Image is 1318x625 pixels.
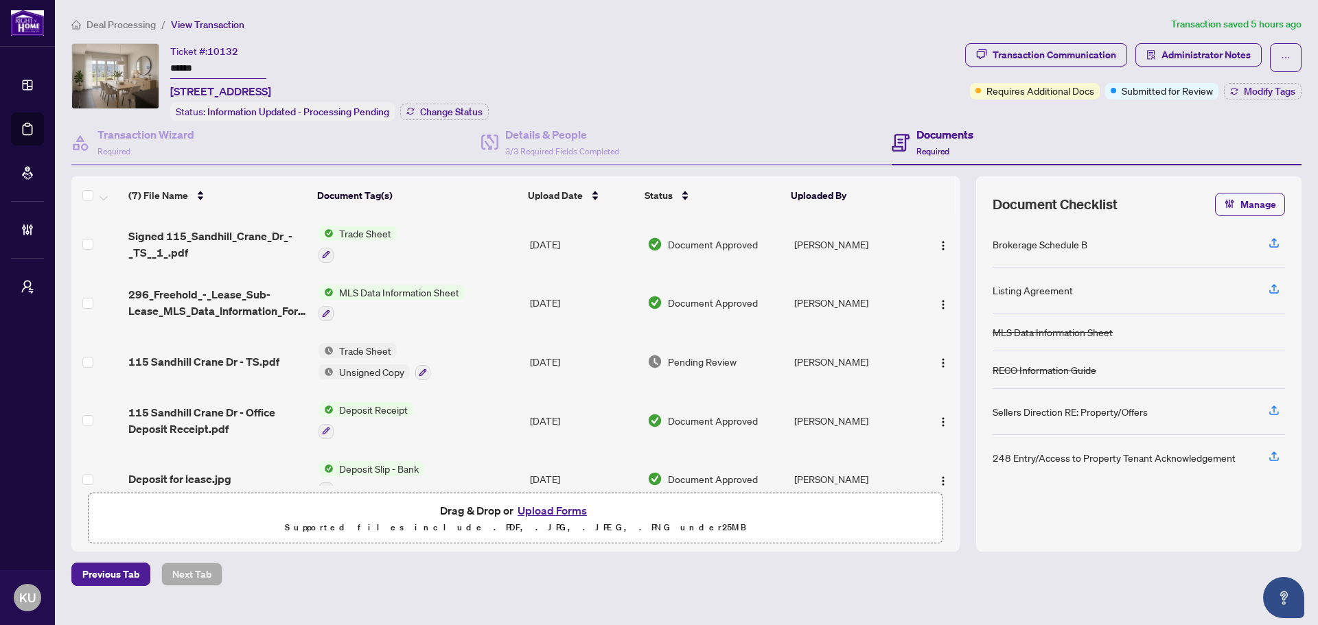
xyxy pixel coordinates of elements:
[647,471,662,486] img: Document Status
[916,146,949,156] span: Required
[789,450,918,509] td: [PERSON_NAME]
[668,413,758,428] span: Document Approved
[334,343,397,358] span: Trade Sheet
[86,19,156,31] span: Deal Processing
[11,10,44,36] img: logo
[89,493,943,544] span: Drag & Drop orUpload FormsSupported files include .PDF, .JPG, .JPEG, .PNG under25MB
[668,471,758,486] span: Document Approved
[1240,193,1276,215] span: Manage
[207,45,238,58] span: 10132
[1215,193,1285,216] button: Manage
[319,402,413,439] button: Status IconDeposit Receipt
[789,391,918,450] td: [PERSON_NAME]
[440,502,591,519] span: Drag & Drop or
[932,351,954,373] button: Logo
[524,274,642,333] td: [DATE]
[986,83,1094,98] span: Requires Additional Docs
[993,362,1096,377] div: RECO Information Guide
[524,215,642,274] td: [DATE]
[97,146,130,156] span: Required
[334,226,397,241] span: Trade Sheet
[400,104,489,120] button: Change Status
[97,126,194,143] h4: Transaction Wizard
[993,404,1148,419] div: Sellers Direction RE: Property/Offers
[319,461,424,498] button: Status IconDeposit Slip - Bank
[505,146,619,156] span: 3/3 Required Fields Completed
[668,237,758,252] span: Document Approved
[668,295,758,310] span: Document Approved
[524,332,642,391] td: [DATE]
[993,283,1073,298] div: Listing Agreement
[334,285,465,300] span: MLS Data Information Sheet
[82,563,139,585] span: Previous Tab
[932,292,954,314] button: Logo
[123,176,312,215] th: (7) File Name
[319,226,334,241] img: Status Icon
[319,285,334,300] img: Status Icon
[993,325,1113,340] div: MLS Data Information Sheet
[789,332,918,391] td: [PERSON_NAME]
[785,176,914,215] th: Uploaded By
[1122,83,1213,98] span: Submitted for Review
[932,410,954,432] button: Logo
[916,126,973,143] h4: Documents
[524,450,642,509] td: [DATE]
[170,83,271,99] span: [STREET_ADDRESS]
[993,195,1118,214] span: Document Checklist
[170,43,238,59] div: Ticket #:
[647,354,662,369] img: Document Status
[128,188,188,203] span: (7) File Name
[1146,50,1156,60] span: solution
[319,343,430,380] button: Status IconTrade SheetStatus IconUnsigned Copy
[128,471,231,487] span: Deposit for lease.jpg
[938,357,949,368] img: Logo
[312,176,522,215] th: Document Tag(s)
[938,475,949,486] img: Logo
[171,19,244,31] span: View Transaction
[965,43,1127,67] button: Transaction Communication
[161,563,222,586] button: Next Tab
[993,44,1116,66] div: Transaction Communication
[1281,53,1291,62] span: ellipsis
[789,215,918,274] td: [PERSON_NAME]
[528,188,583,203] span: Upload Date
[161,16,165,32] li: /
[668,354,737,369] span: Pending Review
[932,468,954,490] button: Logo
[1135,43,1262,67] button: Administrator Notes
[319,285,465,322] button: Status IconMLS Data Information Sheet
[319,226,397,263] button: Status IconTrade Sheet
[207,106,389,118] span: Information Updated - Processing Pending
[319,343,334,358] img: Status Icon
[938,240,949,251] img: Logo
[128,353,279,370] span: 115 Sandhill Crane Dr - TS.pdf
[505,126,619,143] h4: Details & People
[319,364,334,379] img: Status Icon
[524,391,642,450] td: [DATE]
[1161,44,1251,66] span: Administrator Notes
[938,299,949,310] img: Logo
[647,413,662,428] img: Document Status
[128,404,308,437] span: 115 Sandhill Crane Dr - Office Deposit Receipt.pdf
[789,274,918,333] td: [PERSON_NAME]
[1244,86,1295,96] span: Modify Tags
[1224,83,1302,99] button: Modify Tags
[513,502,591,519] button: Upload Forms
[522,176,639,215] th: Upload Date
[993,237,1087,252] div: Brokerage Schedule B
[97,519,934,536] p: Supported files include .PDF, .JPG, .JPEG, .PNG under 25 MB
[938,416,949,427] img: Logo
[932,233,954,255] button: Logo
[993,450,1236,465] div: 248 Entry/Access to Property Tenant Acknowledgement
[334,461,424,476] span: Deposit Slip - Bank
[420,107,483,117] span: Change Status
[128,228,308,261] span: Signed 115_Sandhill_Crane_Dr_-_TS__1_.pdf
[128,286,308,319] span: 296_Freehold_-_Lease_Sub-Lease_MLS_Data_Information_Form_-_PropTx-[PERSON_NAME].pdf
[319,461,334,476] img: Status Icon
[334,364,410,379] span: Unsigned Copy
[71,20,81,30] span: home
[647,295,662,310] img: Document Status
[639,176,785,215] th: Status
[19,588,36,607] span: KU
[319,402,334,417] img: Status Icon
